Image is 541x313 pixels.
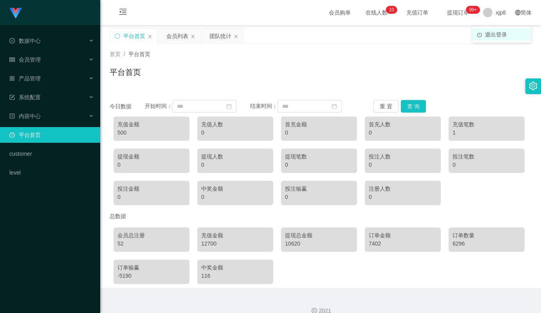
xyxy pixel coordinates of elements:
[9,127,94,143] a: 图标: dashboard平台首页
[285,161,353,169] div: 0
[117,240,186,248] div: 52
[110,0,136,25] i: 图标: menu-fold
[250,103,278,109] span: 结束时间：
[115,33,120,39] i: 图标: sync
[226,104,232,109] i: 图标: calendar
[453,240,521,248] div: 6296
[453,153,521,161] div: 投注笔数
[201,161,269,169] div: 0
[466,6,480,14] sup: 240
[9,38,41,44] span: 数据中心
[9,113,41,119] span: 内容中心
[285,240,353,248] div: 10620
[369,185,437,193] div: 注册人数
[391,6,394,14] p: 0
[117,231,186,240] div: 会员总注册
[285,231,353,240] div: 提现总金额
[9,76,15,81] i: 图标: appstore-o
[453,120,521,129] div: 充值笔数
[401,100,426,113] button: 查 询
[117,129,186,137] div: 500
[201,264,269,272] div: 中奖金额
[389,6,392,14] p: 1
[128,51,150,57] span: 平台首页
[369,153,437,161] div: 投注人数
[124,51,125,57] span: /
[443,10,473,15] span: 提现订单
[515,10,521,15] i: 图标: global
[285,185,353,193] div: 投注输赢
[9,165,94,180] a: level
[201,231,269,240] div: 充值金额
[369,129,437,137] div: 0
[201,272,269,280] div: 116
[362,10,391,15] span: 在线人数
[201,153,269,161] div: 提现人数
[453,161,521,169] div: 0
[285,193,353,201] div: 0
[201,240,269,248] div: 12700
[386,6,397,14] sup: 10
[110,102,145,111] div: 今日数据
[9,94,41,100] span: 系统配置
[477,33,482,37] i: 图标: poweroff
[201,185,269,193] div: 中奖金额
[117,120,186,129] div: 充值金额
[529,82,537,90] i: 图标: setting
[117,185,186,193] div: 投注金额
[369,231,437,240] div: 订单金额
[373,100,399,113] button: 重 置
[369,240,437,248] div: 7402
[110,51,121,57] span: 首页
[191,34,195,39] i: 图标: close
[9,146,94,162] a: customer
[166,29,188,44] div: 会员列表
[117,264,186,272] div: 订单输赢
[145,103,172,109] span: 开始时间：
[453,129,521,137] div: 1
[110,66,141,78] h1: 平台首页
[123,29,145,44] div: 平台首页
[285,120,353,129] div: 首充金额
[9,56,41,63] span: 会员管理
[201,129,269,137] div: 0
[234,34,238,39] i: 图标: close
[485,31,507,38] span: 退出登录
[117,161,186,169] div: 0
[9,8,22,19] img: logo.9652507e.png
[285,153,353,161] div: 提现笔数
[9,75,41,82] span: 产品管理
[369,193,437,201] div: 0
[117,153,186,161] div: 提现金额
[117,193,186,201] div: 0
[201,193,269,201] div: 0
[369,120,437,129] div: 首充人数
[369,161,437,169] div: 0
[201,120,269,129] div: 充值人数
[402,10,432,15] span: 充值订单
[9,95,15,100] i: 图标: form
[209,29,231,44] div: 团队统计
[9,57,15,62] i: 图标: table
[110,209,532,224] div: 总数据
[148,34,152,39] i: 图标: close
[453,231,521,240] div: 订单数量
[285,129,353,137] div: 0
[332,104,337,109] i: 图标: calendar
[9,113,15,119] i: 图标: profile
[9,38,15,44] i: 图标: check-circle-o
[117,272,186,280] div: -5190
